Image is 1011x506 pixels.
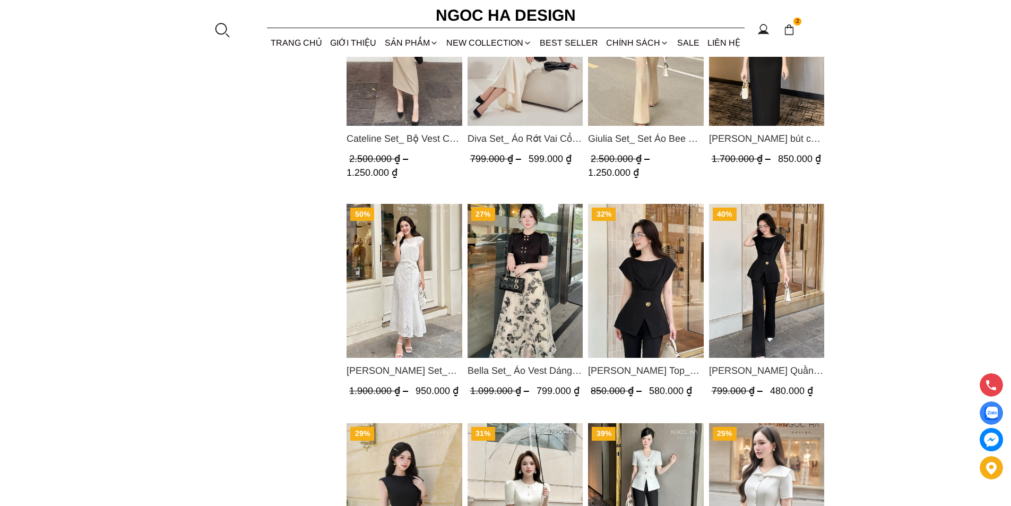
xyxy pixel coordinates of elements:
span: Bella Set_ Áo Vest Dáng Lửng Cúc Đồng, Chân Váy Họa Tiết Bướm A990+CV121 [467,363,583,378]
span: 2 [793,18,802,26]
span: 950.000 ₫ [416,385,459,396]
span: Giulia Set_ Set Áo Bee Mix Cổ Trắng Đính Cúc Quần Loe BQ014 [588,131,704,146]
span: Cateline Set_ Bộ Vest Cổ V Đính Cúc Nhí Chân Váy Bút Chì BJ127 [347,131,462,146]
a: NEW COLLECTION [442,29,535,57]
a: TRANG CHỦ [267,29,326,57]
img: Isabella Set_ Bộ Ren Áo Sơ Mi Vai Chờm Chân Váy Đuôi Cá Màu Trắng BJ139 [347,204,462,358]
img: Display image [984,407,998,420]
span: 2.500.000 ₫ [591,153,652,164]
span: 1.250.000 ₫ [588,167,639,178]
a: Link to Cateline Set_ Bộ Vest Cổ V Đính Cúc Nhí Chân Váy Bút Chì BJ127 [347,131,462,146]
div: SẢN PHẨM [381,29,442,57]
span: [PERSON_NAME] Set_ Bộ Ren Áo Sơ Mi Vai Chờm Chân Váy Đuôi Cá Màu Trắng BJ139 [347,363,462,378]
a: Link to Diva Set_ Áo Rớt Vai Cổ V, Chân Váy Lụa Đuôi Cá A1078+CV134 [467,131,583,146]
span: 580.000 ₫ [649,385,692,396]
span: [PERSON_NAME] bút chì ,tay nụ hồng ,bồng đầu tay màu đen D727 [708,131,824,146]
img: Jenny Top_ Áo Mix Tơ Thân Bổ Mảnh Vạt Chéo Màu Đen A1057 [588,204,704,358]
img: img-CART-ICON-ksit0nf1 [783,24,795,36]
img: Jenny Pants_ Quần Loe Dài Có Cạp Màu Đen Q061 [708,204,824,358]
a: Display image [980,401,1003,425]
span: 799.000 ₫ [536,385,579,396]
a: messenger [980,428,1003,451]
span: 1.099.000 ₫ [470,385,531,396]
span: 480.000 ₫ [770,385,813,396]
a: Ngoc Ha Design [426,3,585,28]
span: [PERSON_NAME] Top_ Áo Mix Tơ Thân Bổ Mảnh Vạt Chéo Màu Đen A1057 [588,363,704,378]
a: Product image - Jenny Top_ Áo Mix Tơ Thân Bổ Mảnh Vạt Chéo Màu Đen A1057 [588,204,704,358]
a: Link to Alice Dress_Đầm bút chì ,tay nụ hồng ,bồng đầu tay màu đen D727 [708,131,824,146]
span: 850.000 ₫ [777,153,820,164]
span: 2.500.000 ₫ [349,153,411,164]
a: SALE [673,29,703,57]
a: Product image - Isabella Set_ Bộ Ren Áo Sơ Mi Vai Chờm Chân Váy Đuôi Cá Màu Trắng BJ139 [347,204,462,358]
a: Product image - Jenny Pants_ Quần Loe Dài Có Cạp Màu Đen Q061 [708,204,824,358]
span: Diva Set_ Áo Rớt Vai Cổ V, Chân Váy Lụa Đuôi Cá A1078+CV134 [467,131,583,146]
a: BEST SELLER [536,29,602,57]
a: Product image - Bella Set_ Áo Vest Dáng Lửng Cúc Đồng, Chân Váy Họa Tiết Bướm A990+CV121 [467,204,583,358]
a: Link to Jenny Top_ Áo Mix Tơ Thân Bổ Mảnh Vạt Chéo Màu Đen A1057 [588,363,704,378]
a: LIÊN HỆ [703,29,744,57]
a: GIỚI THIỆU [326,29,381,57]
img: Bella Set_ Áo Vest Dáng Lửng Cúc Đồng, Chân Váy Họa Tiết Bướm A990+CV121 [467,204,583,358]
span: 799.000 ₫ [470,153,523,164]
span: 1.700.000 ₫ [711,153,773,164]
span: 1.250.000 ₫ [347,167,398,178]
a: Link to Jenny Pants_ Quần Loe Dài Có Cạp Màu Đen Q061 [708,363,824,378]
a: Link to Isabella Set_ Bộ Ren Áo Sơ Mi Vai Chờm Chân Váy Đuôi Cá Màu Trắng BJ139 [347,363,462,378]
a: Link to Bella Set_ Áo Vest Dáng Lửng Cúc Đồng, Chân Váy Họa Tiết Bướm A990+CV121 [467,363,583,378]
a: Link to Giulia Set_ Set Áo Bee Mix Cổ Trắng Đính Cúc Quần Loe BQ014 [588,131,704,146]
span: 1.900.000 ₫ [349,385,411,396]
span: 799.000 ₫ [711,385,765,396]
span: [PERSON_NAME] Quần Loe Dài Có Cạp Màu Đen Q061 [708,363,824,378]
div: Chính sách [602,29,673,57]
span: 599.000 ₫ [528,153,571,164]
span: 850.000 ₫ [591,385,644,396]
